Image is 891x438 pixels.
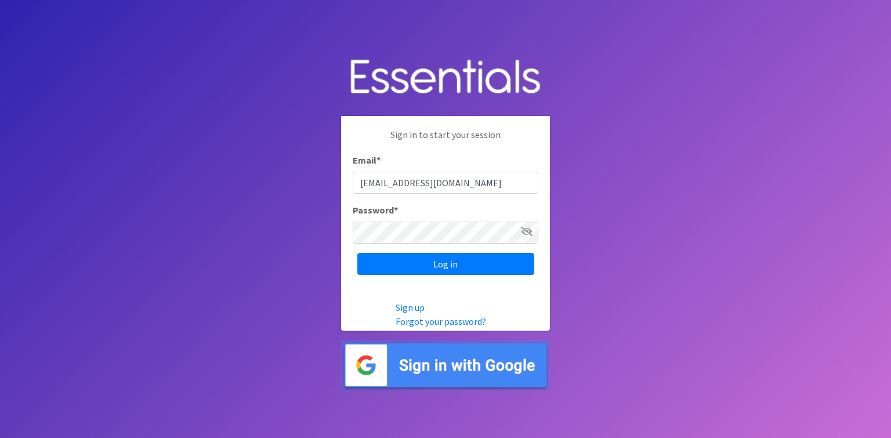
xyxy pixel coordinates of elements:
[376,154,381,166] abbr: required
[341,48,550,107] img: Human Essentials
[353,203,398,217] label: Password
[353,128,538,153] p: Sign in to start your session
[353,153,381,167] label: Email
[396,302,425,313] a: Sign up
[357,253,534,275] input: Log in
[341,340,550,390] img: Sign in with Google
[396,316,486,327] a: Forgot your password?
[394,204,398,216] abbr: required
